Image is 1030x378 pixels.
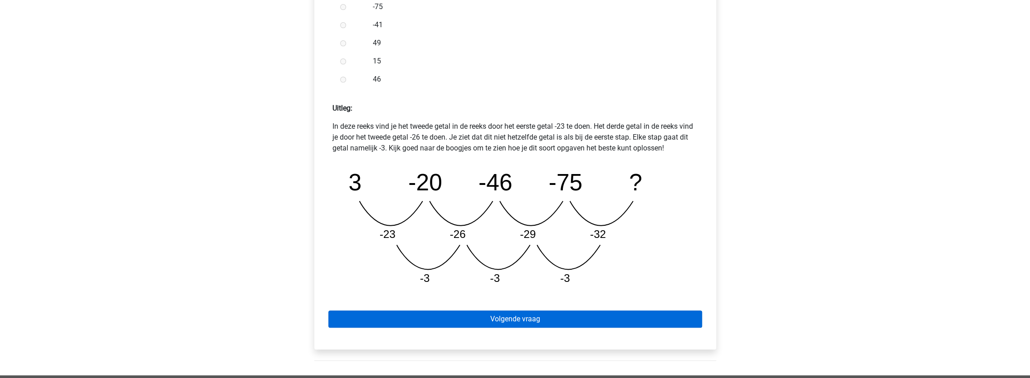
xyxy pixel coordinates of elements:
tspan: ? [629,169,642,195]
p: In deze reeks vind je het tweede getal in de reeks door het eerste getal -23 te doen. Het derde g... [332,121,698,154]
tspan: -3 [490,272,500,284]
tspan: -23 [379,228,395,240]
a: Volgende vraag [328,310,702,328]
tspan: -29 [520,228,536,240]
label: -41 [373,19,687,30]
label: -75 [373,1,687,12]
tspan: -26 [449,228,465,240]
tspan: -3 [420,272,430,284]
label: 15 [373,56,687,67]
tspan: -20 [408,169,442,195]
label: 46 [373,74,687,85]
tspan: 3 [348,169,361,195]
label: 49 [373,38,687,48]
strong: Uitleg: [332,104,352,112]
tspan: -75 [548,169,582,195]
tspan: -32 [590,228,606,240]
tspan: -3 [560,272,570,284]
tspan: -46 [478,169,513,195]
